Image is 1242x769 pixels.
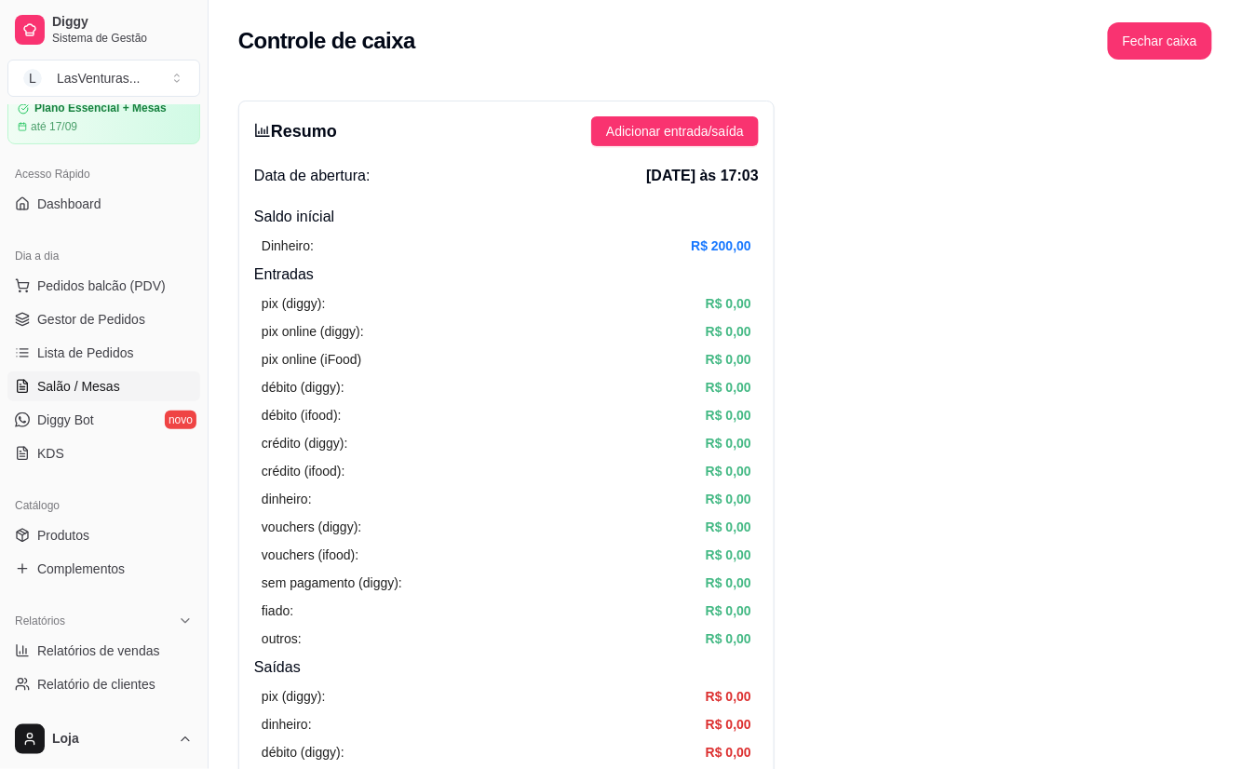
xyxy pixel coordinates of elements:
[706,349,751,370] article: R$ 0,00
[7,91,200,144] a: Plano Essencial + Mesasaté 17/09
[706,433,751,453] article: R$ 0,00
[262,236,314,256] article: Dinheiro:
[262,517,361,537] article: vouchers (diggy):
[706,489,751,509] article: R$ 0,00
[262,545,358,565] article: vouchers (ifood):
[262,377,344,398] article: débito (diggy):
[37,195,101,213] span: Dashboard
[37,675,155,694] span: Relatório de clientes
[691,236,751,256] article: R$ 200,00
[262,628,302,649] article: outros:
[606,121,744,142] span: Adicionar entrada/saída
[7,7,200,52] a: DiggySistema de Gestão
[262,489,312,509] article: dinheiro:
[7,554,200,584] a: Complementos
[706,628,751,649] article: R$ 0,00
[37,310,145,329] span: Gestor de Pedidos
[7,371,200,401] a: Salão / Mesas
[262,293,325,314] article: pix (diggy):
[7,189,200,219] a: Dashboard
[262,405,342,425] article: débito (ifood):
[15,614,65,628] span: Relatórios
[7,669,200,699] a: Relatório de clientes
[31,119,77,134] article: até 17/09
[254,118,337,144] h3: Resumo
[706,686,751,707] article: R$ 0,00
[646,165,759,187] span: [DATE] às 17:03
[23,69,42,88] span: L
[706,600,751,621] article: R$ 0,00
[706,742,751,762] article: R$ 0,00
[254,656,759,679] h4: Saídas
[37,526,89,545] span: Produtos
[262,349,361,370] article: pix online (iFood)
[7,241,200,271] div: Dia a dia
[57,69,141,88] div: LasVenturas ...
[7,271,200,301] button: Pedidos balcão (PDV)
[254,263,759,286] h4: Entradas
[7,304,200,334] a: Gestor de Pedidos
[706,293,751,314] article: R$ 0,00
[706,714,751,735] article: R$ 0,00
[7,159,200,189] div: Acesso Rápido
[37,560,125,578] span: Complementos
[262,461,344,481] article: crédito (ifood):
[706,573,751,593] article: R$ 0,00
[591,116,759,146] button: Adicionar entrada/saída
[706,405,751,425] article: R$ 0,00
[37,708,150,727] span: Relatório de mesas
[7,338,200,368] a: Lista de Pedidos
[7,405,200,435] a: Diggy Botnovo
[238,26,415,56] h2: Controle de caixa
[1108,22,1212,60] button: Fechar caixa
[262,433,348,453] article: crédito (diggy):
[262,321,364,342] article: pix online (diggy):
[7,520,200,550] a: Produtos
[706,517,751,537] article: R$ 0,00
[706,321,751,342] article: R$ 0,00
[52,14,193,31] span: Diggy
[7,703,200,733] a: Relatório de mesas
[7,717,200,762] button: Loja
[52,731,170,748] span: Loja
[37,277,166,295] span: Pedidos balcão (PDV)
[34,101,167,115] article: Plano Essencial + Mesas
[254,122,271,139] span: bar-chart
[262,600,293,621] article: fiado:
[7,60,200,97] button: Select a team
[262,573,402,593] article: sem pagamento (diggy):
[52,31,193,46] span: Sistema de Gestão
[706,545,751,565] article: R$ 0,00
[706,461,751,481] article: R$ 0,00
[7,491,200,520] div: Catálogo
[254,206,759,228] h4: Saldo inícial
[7,438,200,468] a: KDS
[37,444,64,463] span: KDS
[262,742,344,762] article: débito (diggy):
[706,377,751,398] article: R$ 0,00
[262,714,312,735] article: dinheiro:
[37,411,94,429] span: Diggy Bot
[37,377,120,396] span: Salão / Mesas
[37,344,134,362] span: Lista de Pedidos
[254,165,371,187] span: Data de abertura:
[37,641,160,660] span: Relatórios de vendas
[262,686,325,707] article: pix (diggy):
[7,636,200,666] a: Relatórios de vendas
